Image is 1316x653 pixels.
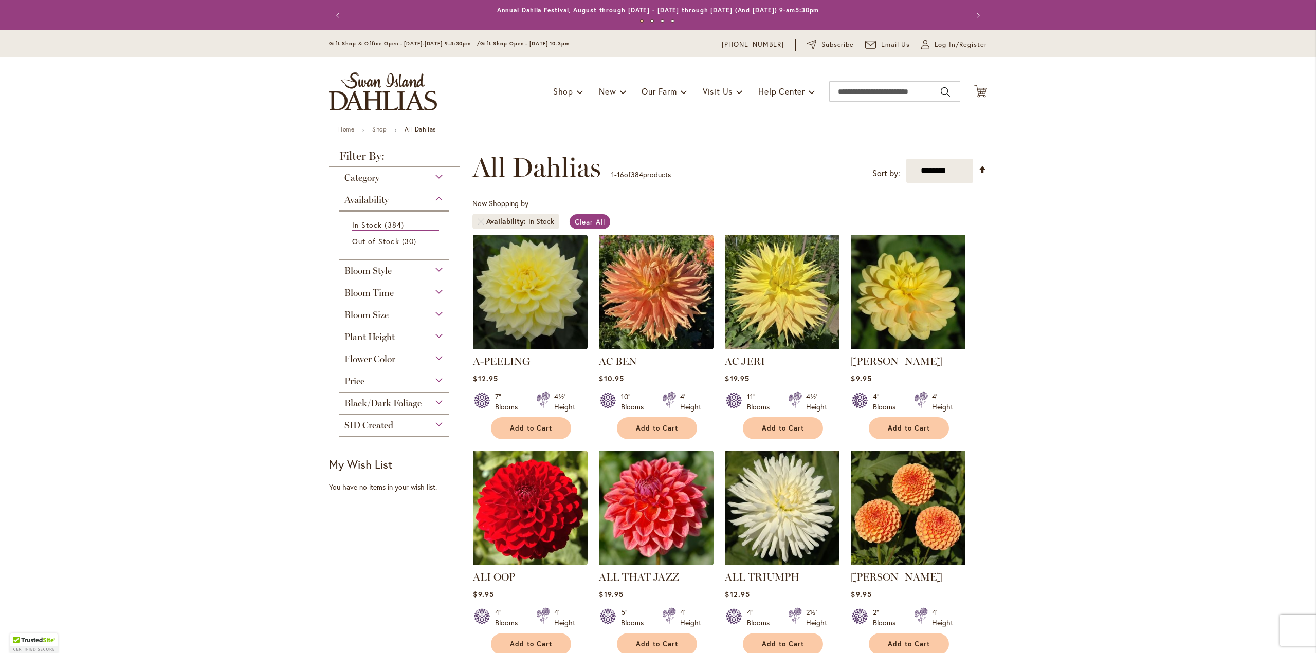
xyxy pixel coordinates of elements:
p: - of products [611,166,671,183]
div: 4' Height [554,607,575,628]
div: In Stock [528,216,554,227]
span: 30 [402,236,419,247]
span: Availability [344,194,389,206]
img: ALL TRIUMPH [725,451,839,565]
a: AC BEN [599,355,637,367]
span: Subscribe [821,40,854,50]
a: [PERSON_NAME] [851,355,942,367]
span: Price [344,376,364,387]
img: A-Peeling [473,235,588,349]
span: $10.95 [599,374,624,383]
button: Next [966,5,987,26]
a: Log In/Register [921,40,987,50]
span: Add to Cart [510,424,552,433]
span: Shop [553,86,573,97]
span: Add to Cart [762,424,804,433]
div: You have no items in your wish list. [329,482,466,492]
a: ALL THAT JAZZ [599,557,714,567]
span: Availability [486,216,528,227]
a: Remove Availability In Stock [478,218,484,225]
button: Previous [329,5,350,26]
span: $9.95 [851,589,871,599]
div: 7" Blooms [495,391,524,412]
span: Out of Stock [352,236,399,246]
button: 2 of 4 [650,19,654,23]
button: Add to Cart [869,417,949,439]
strong: Filter By: [329,151,460,167]
span: Black/Dark Foliage [344,398,422,409]
a: Out of Stock 30 [352,236,439,247]
div: 4½' Height [806,391,827,412]
span: 384 [631,170,643,179]
span: $9.95 [473,589,493,599]
span: 16 [617,170,624,179]
div: 4' Height [932,607,953,628]
a: In Stock 384 [352,219,439,231]
span: Email Us [881,40,910,50]
span: $12.95 [473,374,498,383]
a: store logo [329,72,437,110]
div: 4' Height [680,607,701,628]
span: All Dahlias [472,152,601,183]
span: Category [344,172,379,183]
span: Add to Cart [762,640,804,648]
span: SID Created [344,420,393,431]
span: Now Shopping by [472,198,528,208]
span: Gift Shop Open - [DATE] 10-3pm [480,40,570,47]
span: Add to Cart [636,640,678,648]
span: Bloom Style [344,265,392,276]
a: AC JERI [725,355,765,367]
a: A-Peeling [473,342,588,351]
span: $19.95 [599,589,623,599]
img: AHOY MATEY [851,235,965,349]
a: ALL TRIUMPH [725,557,839,567]
span: New [599,86,616,97]
span: Our Farm [642,86,677,97]
a: Email Us [865,40,910,50]
a: Clear All [570,214,610,229]
div: 4" Blooms [873,391,902,412]
a: [PHONE_NUMBER] [722,40,784,50]
span: In Stock [352,220,382,230]
div: 4' Height [932,391,953,412]
span: Help Center [758,86,805,97]
span: 384 [385,219,406,230]
span: Add to Cart [888,424,930,433]
strong: All Dahlias [405,125,436,133]
a: AC Jeri [725,342,839,351]
span: Bloom Time [344,287,394,298]
span: Visit Us [703,86,733,97]
a: AC BEN [599,342,714,351]
div: 2" Blooms [873,607,902,628]
a: Subscribe [807,40,854,50]
a: ALL THAT JAZZ [599,571,679,583]
div: 4' Height [680,391,701,412]
label: Sort by: [872,164,900,183]
span: Bloom Size [344,309,389,321]
div: 4" Blooms [495,607,524,628]
button: Add to Cart [491,417,571,439]
a: AMBER QUEEN [851,557,965,567]
a: A-PEELING [473,355,530,367]
span: Gift Shop & Office Open - [DATE]-[DATE] 9-4:30pm / [329,40,480,47]
div: 4½' Height [554,391,575,412]
button: 3 of 4 [661,19,664,23]
div: 2½' Height [806,607,827,628]
span: Log In/Register [935,40,987,50]
button: 4 of 4 [671,19,674,23]
img: AC Jeri [725,235,839,349]
a: [PERSON_NAME] [851,571,942,583]
button: Add to Cart [617,417,697,439]
strong: My Wish List [329,457,392,472]
span: $19.95 [725,374,749,383]
div: 10" Blooms [621,391,650,412]
a: ALI OOP [473,571,515,583]
span: Plant Height [344,331,395,343]
span: Add to Cart [888,640,930,648]
div: 4" Blooms [747,607,776,628]
a: AHOY MATEY [851,342,965,351]
span: Add to Cart [636,424,678,433]
a: ALL TRIUMPH [725,571,799,583]
a: Shop [372,125,387,133]
span: Add to Cart [510,640,552,648]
